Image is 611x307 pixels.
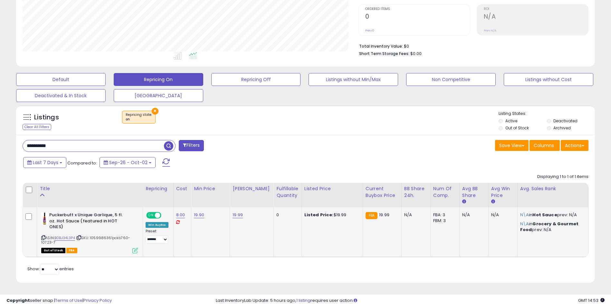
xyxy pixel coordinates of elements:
span: Sep-26 - Oct-02 [109,159,148,166]
div: seller snap | | [6,298,112,304]
a: Privacy Policy [83,297,112,303]
a: B0BJ34L3P4 [54,235,75,241]
div: Avg Win Price [491,185,515,199]
strong: Copyright [6,297,30,303]
button: Columns [530,140,560,151]
button: Filters [179,140,204,151]
h2: 0 [365,13,470,22]
div: Num of Comp. [433,185,457,199]
div: N/A [491,212,512,218]
div: Win BuyBox [146,222,168,228]
label: Active [505,118,517,124]
a: 19.90 [194,212,204,218]
div: Avg BB Share [462,185,486,199]
span: $0.00 [410,51,422,57]
div: Repricing [146,185,171,192]
div: $19.99 [304,212,358,218]
span: FBA [66,248,77,253]
div: Preset: [146,229,168,244]
button: Default [16,73,106,86]
span: N\A [520,212,529,218]
div: Clear All Filters [23,124,51,130]
button: Save View [495,140,529,151]
small: Prev: 0 [365,29,374,33]
span: 19.99 [379,212,389,218]
p: in prev: N/A [520,221,583,233]
a: 19.99 [233,212,243,218]
label: Deactivated [553,118,578,124]
div: N/A [404,212,425,218]
div: BB Share 24h. [404,185,428,199]
div: Title [40,185,140,192]
label: Out of Stock [505,125,529,131]
div: ASIN: [41,212,138,253]
div: FBM: 3 [433,218,454,224]
button: Listings without Cost [504,73,593,86]
span: Grocery & Gourmet Food [520,221,578,233]
img: 31uDUOCOiFL._SL40_.jpg [41,212,48,225]
div: Listed Price [304,185,360,192]
b: Puckerbutt x Unique Garlique, 5 fl. oz. Hot Sauce (featured in HOT ONES) [49,212,128,232]
b: Listed Price: [304,212,334,218]
span: Show: entries [27,266,74,272]
b: Total Inventory Value: [359,43,403,49]
span: Last 7 Days [33,159,58,166]
span: Columns [534,142,554,149]
div: on [126,117,152,122]
div: Current Buybox Price [366,185,399,199]
small: Avg BB Share. [462,199,466,205]
button: Repricing Off [211,73,301,86]
button: × [152,108,158,115]
span: 2025-10-10 14:53 GMT [578,297,605,303]
span: ROI [484,7,588,11]
button: Non Competitive [406,73,496,86]
div: [PERSON_NAME] [233,185,271,192]
div: Last InventoryLab Update: 5 hours ago, requires user action. [216,298,605,304]
a: Terms of Use [55,297,82,303]
p: in prev: N/A [520,212,583,218]
button: Repricing On [114,73,203,86]
div: N/A [462,212,483,218]
div: FBA: 3 [433,212,454,218]
label: Archived [553,125,571,131]
small: FBA [366,212,377,219]
div: Displaying 1 to 1 of 1 items [537,174,588,180]
span: ON [147,213,155,218]
span: Hot Sauce [532,212,557,218]
button: Listings without Min/Max [309,73,398,86]
span: Repricing state : [126,112,152,122]
small: Prev: N/A [484,29,496,33]
small: Avg Win Price. [491,199,495,205]
div: Cost [176,185,189,192]
span: Ordered Items [365,7,470,11]
li: $0 [359,42,584,50]
span: | SKU: 1059986361pckb760-10723-7 [41,235,130,245]
p: Listing States: [499,111,595,117]
span: OFF [160,213,171,218]
b: Short Term Storage Fees: [359,51,409,56]
div: Fulfillable Quantity [276,185,299,199]
span: Compared to: [67,160,97,166]
div: Avg. Sales Rank [520,185,586,192]
h5: Listings [34,113,59,122]
button: Actions [561,140,588,151]
button: Deactivated & In Stock [16,89,106,102]
div: Min Price [194,185,227,192]
div: 0 [276,212,296,218]
a: 1 listing [296,297,310,303]
span: N\A [520,221,529,227]
span: All listings that are currently out of stock and unavailable for purchase on Amazon [41,248,65,253]
button: [GEOGRAPHIC_DATA] [114,89,203,102]
h2: N/A [484,13,588,22]
button: Sep-26 - Oct-02 [100,157,156,168]
button: Last 7 Days [23,157,66,168]
a: 8.00 [176,212,185,218]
